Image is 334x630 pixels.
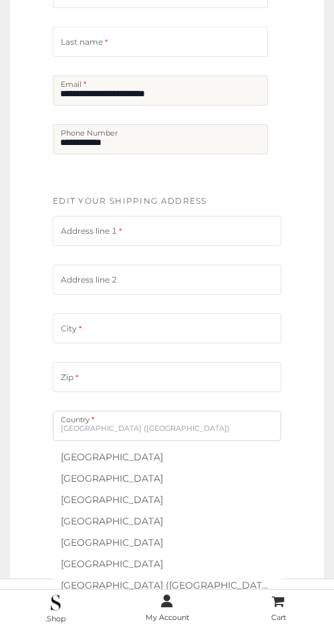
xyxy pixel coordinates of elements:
div: [GEOGRAPHIC_DATA] ([GEOGRAPHIC_DATA]) [61,578,273,593]
div: [GEOGRAPHIC_DATA] [61,557,273,571]
img: .Shop [51,595,61,611]
a: My Account [112,594,223,625]
div: [GEOGRAPHIC_DATA] [61,492,273,507]
span: [GEOGRAPHIC_DATA] ([GEOGRAPHIC_DATA]) [61,412,273,440]
a: Cart [222,594,334,625]
div: [GEOGRAPHIC_DATA] [61,514,273,528]
div: [GEOGRAPHIC_DATA] [61,450,273,464]
label: EDIT YOUR SHIPPING ADDRESS [53,195,207,208]
span: My Account [146,613,189,622]
span: Cart [271,613,286,622]
div: [GEOGRAPHIC_DATA] [61,535,273,550]
div: [GEOGRAPHIC_DATA] [61,471,273,486]
span: .Shop [45,614,65,623]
